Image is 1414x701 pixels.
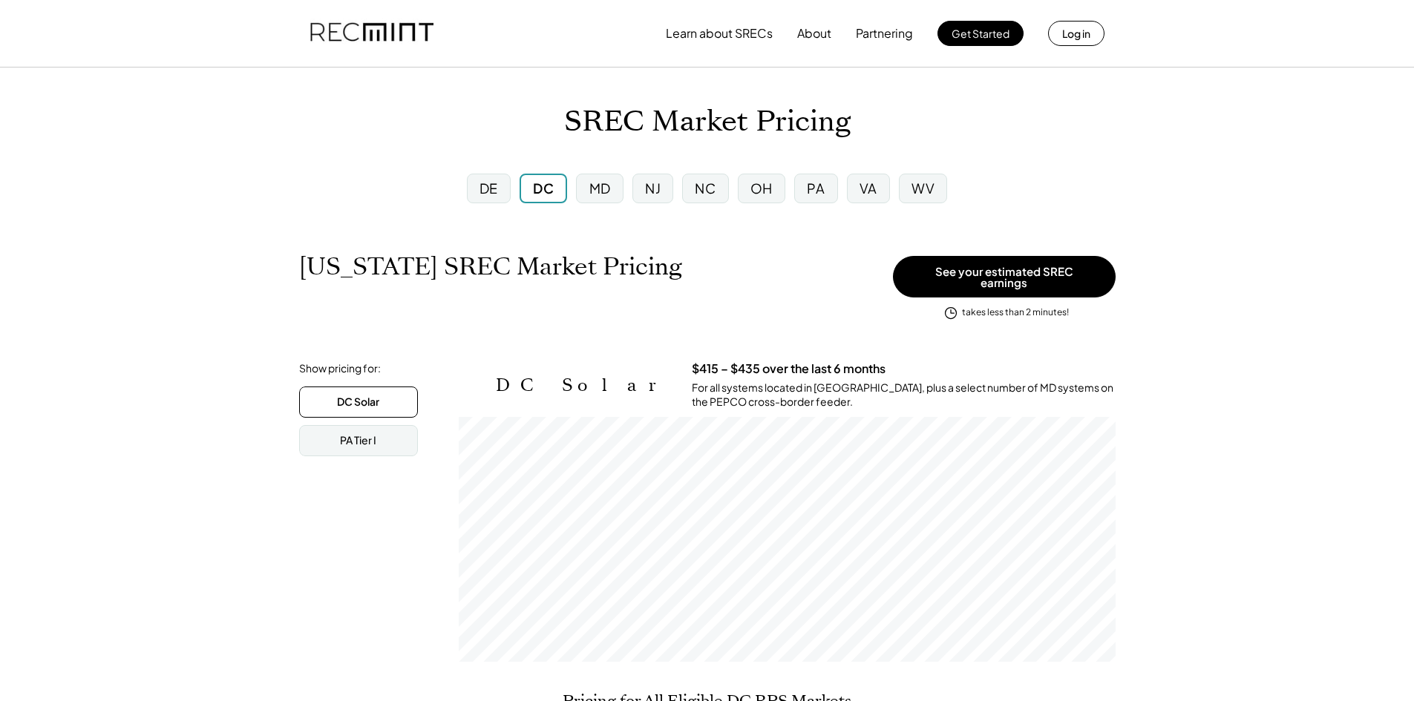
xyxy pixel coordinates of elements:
button: See your estimated SREC earnings [893,256,1116,297]
div: NC [695,179,716,197]
h3: $415 – $435 over the last 6 months [692,361,886,377]
div: PA [807,179,825,197]
button: Get Started [937,21,1024,46]
div: Show pricing for: [299,361,381,376]
div: takes less than 2 minutes! [962,306,1069,319]
button: Learn about SRECs [666,19,773,48]
div: For all systems located in [GEOGRAPHIC_DATA], plus a select number of MD systems on the PEPCO cro... [692,381,1116,409]
div: VA [860,179,877,197]
button: Partnering [856,19,913,48]
div: OH [750,179,773,197]
button: Log in [1048,21,1104,46]
div: MD [589,179,611,197]
div: DC [533,179,554,197]
h1: SREC Market Pricing [564,105,851,139]
div: NJ [645,179,661,197]
div: WV [911,179,935,197]
button: About [797,19,831,48]
h1: [US_STATE] SREC Market Pricing [299,252,682,281]
div: DC Solar [337,395,379,409]
div: PA Tier I [340,433,376,448]
h2: DC Solar [496,375,670,396]
img: recmint-logotype%403x.png [310,8,433,59]
div: DE [479,179,498,197]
